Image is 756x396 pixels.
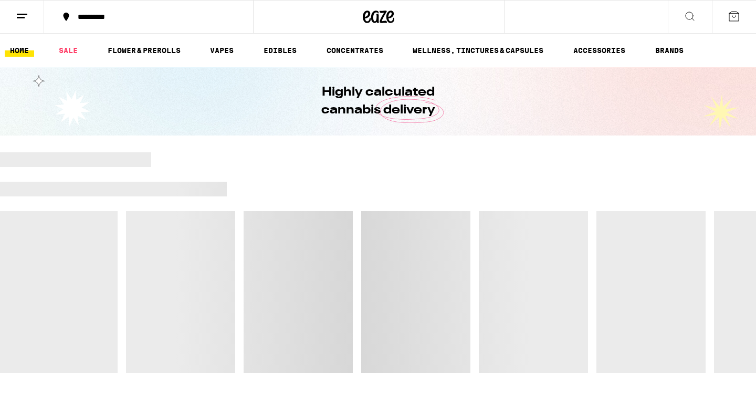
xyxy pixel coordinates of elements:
[650,44,689,57] a: BRANDS
[6,7,76,16] span: Hi. Need any help?
[321,44,388,57] a: CONCENTRATES
[407,44,549,57] a: WELLNESS, TINCTURES & CAPSULES
[258,44,302,57] a: EDIBLES
[5,44,34,57] a: HOME
[568,44,631,57] a: ACCESSORIES
[54,44,83,57] a: SALE
[291,84,465,119] h1: Highly calculated cannabis delivery
[102,44,186,57] a: FLOWER & PREROLLS
[205,44,239,57] a: VAPES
